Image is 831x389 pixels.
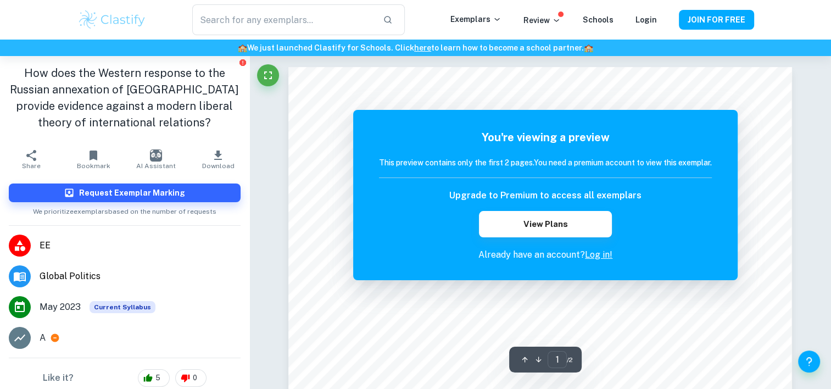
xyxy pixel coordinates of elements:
div: 5 [138,369,170,387]
button: JOIN FOR FREE [679,10,754,30]
h6: Request Exemplar Marking [79,187,185,199]
img: AI Assistant [150,149,162,162]
span: May 2023 [40,301,81,314]
a: here [414,43,431,52]
h6: Like it? [43,371,74,385]
h6: We just launched Clastify for Schools. Click to learn how to become a school partner. [2,42,829,54]
div: This exemplar is based on the current syllabus. Feel free to refer to it for inspiration/ideas wh... [90,301,155,313]
span: 5 [149,373,166,384]
a: Schools [583,15,614,24]
span: AI Assistant [136,162,176,170]
span: Download [202,162,235,170]
span: EE [40,239,241,252]
span: / 2 [567,355,573,365]
button: Bookmark [62,144,124,175]
input: Search for any exemplars... [192,4,373,35]
p: Review [523,14,561,26]
button: View Plans [479,211,612,237]
p: Already have an account? [379,248,712,262]
p: A [40,331,46,344]
span: 0 [187,373,203,384]
h1: How does the Western response to the Russian annexation of [GEOGRAPHIC_DATA] provide evidence aga... [9,65,241,131]
h5: You're viewing a preview [379,129,712,146]
div: 0 [175,369,207,387]
img: Clastify logo [77,9,147,31]
span: Global Politics [40,270,241,283]
h6: This preview contains only the first 2 pages. You need a premium account to view this exemplar. [379,157,712,169]
h6: Upgrade to Premium to access all exemplars [449,189,642,202]
button: Request Exemplar Marking [9,184,241,202]
button: AI Assistant [125,144,187,175]
span: 🏫 [584,43,593,52]
button: Download [187,144,249,175]
button: Report issue [239,58,247,66]
button: Fullscreen [257,64,279,86]
span: Current Syllabus [90,301,155,313]
a: Log in! [585,249,612,260]
span: Bookmark [77,162,110,170]
p: Exemplars [450,13,501,25]
span: We prioritize exemplars based on the number of requests [33,202,216,216]
span: 🏫 [238,43,247,52]
a: Login [635,15,657,24]
span: Share [22,162,41,170]
button: Help and Feedback [798,351,820,373]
